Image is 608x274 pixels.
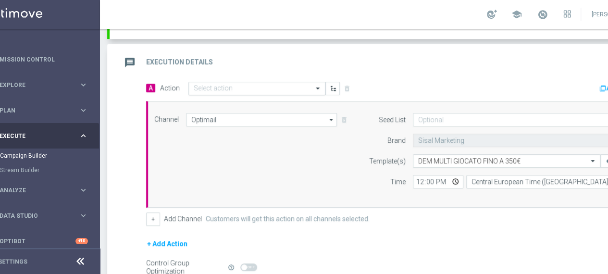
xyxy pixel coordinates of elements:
[227,262,240,273] button: help_outline
[186,113,337,126] input: Optimail
[164,215,202,223] label: Add Channel
[146,238,188,250] button: + Add Action
[369,157,406,165] label: Template(s)
[75,238,88,244] div: +10
[390,178,406,186] label: Time
[228,264,235,271] i: help_outline
[79,186,88,195] i: keyboard_arrow_right
[79,211,88,220] i: keyboard_arrow_right
[79,80,88,89] i: keyboard_arrow_right
[79,106,88,115] i: keyboard_arrow_right
[387,137,406,145] label: Brand
[154,115,179,124] label: Channel
[79,131,88,140] i: keyboard_arrow_right
[413,154,600,168] ng-select: DEM MULTI GIOCATO FINO A 350€
[146,212,160,226] button: +
[121,54,138,71] i: message
[511,9,522,20] span: school
[379,116,406,124] label: Seed List
[160,84,180,92] label: Action
[327,113,336,126] i: arrow_drop_down
[146,58,213,67] h2: Execution Details
[146,84,155,92] span: A
[206,215,370,223] label: Customers will get this action on all channels selected.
